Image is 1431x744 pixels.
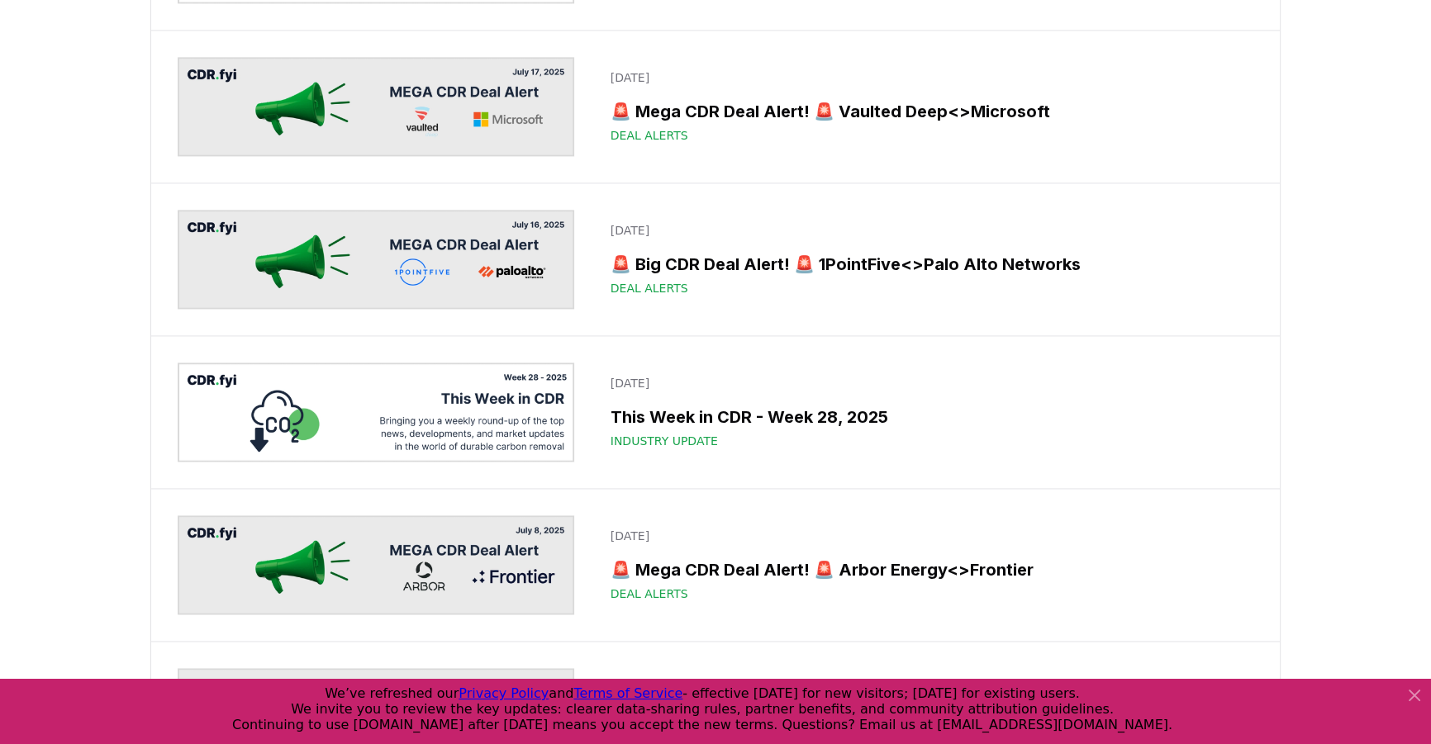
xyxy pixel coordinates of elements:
p: [DATE] [611,69,1243,86]
a: [DATE]🚨 Big CDR Deal Alert! 🚨 1PointFive<>Palo Alto NetworksDeal Alerts [601,212,1253,306]
span: Deal Alerts [611,127,688,144]
h3: 🚨 Mega CDR Deal Alert! 🚨 Arbor Energy<>Frontier [611,557,1243,582]
span: Industry Update [611,433,718,449]
img: 🚨 Big CDR Deal Alert! 🚨 1PointFive<>Palo Alto Networks blog post image [178,210,574,309]
a: [DATE]This Week in CDR - Week 28, 2025Industry Update [601,365,1253,459]
img: 🚨 Mega CDR Deal Alert! 🚨 Arbor Energy<>Frontier blog post image [178,515,574,614]
img: This Week in CDR - Week 28, 2025 blog post image [178,363,574,462]
h3: 🚨 Big CDR Deal Alert! 🚨 1PointFive<>Palo Alto Networks [611,252,1243,277]
p: [DATE] [611,375,1243,391]
img: 🚨 Mega CDR Deal Alert! 🚨 Vaulted Deep<>Microsoft blog post image [178,57,574,156]
a: [DATE]🚨 Mega CDR Deal Alert! 🚨 Vaulted Deep<>MicrosoftDeal Alerts [601,59,1253,154]
h3: This Week in CDR - Week 28, 2025 [611,405,1243,429]
h3: 🚨 Mega CDR Deal Alert! 🚨 Vaulted Deep<>Microsoft [611,99,1243,124]
p: [DATE] [611,528,1243,544]
span: Deal Alerts [611,585,688,602]
span: Deal Alerts [611,280,688,296]
p: [DATE] [611,222,1243,239]
a: [DATE]🚨 Mega CDR Deal Alert! 🚨 Arbor Energy<>FrontierDeal Alerts [601,518,1253,612]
